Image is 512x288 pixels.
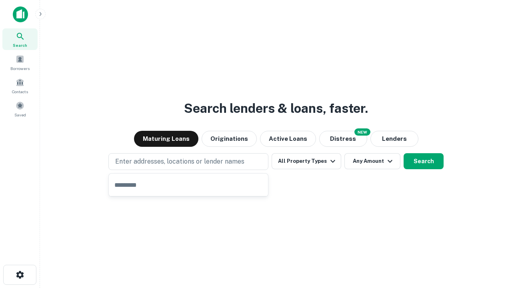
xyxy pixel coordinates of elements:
p: Enter addresses, locations or lender names [115,157,244,166]
a: Borrowers [2,52,38,73]
span: Contacts [12,88,28,95]
img: capitalize-icon.png [13,6,28,22]
button: Active Loans [260,131,316,147]
button: Enter addresses, locations or lender names [108,153,268,170]
a: Search [2,28,38,50]
button: Lenders [370,131,418,147]
span: Search [13,42,27,48]
button: Maturing Loans [134,131,198,147]
h3: Search lenders & loans, faster. [184,99,368,118]
span: Saved [14,112,26,118]
a: Contacts [2,75,38,96]
button: All Property Types [272,153,341,169]
div: NEW [354,128,370,136]
button: Search [404,153,444,169]
button: Search distressed loans with lien and other non-mortgage details. [319,131,367,147]
iframe: Chat Widget [472,224,512,262]
button: Any Amount [344,153,400,169]
button: Originations [202,131,257,147]
span: Borrowers [10,65,30,72]
a: Saved [2,98,38,120]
